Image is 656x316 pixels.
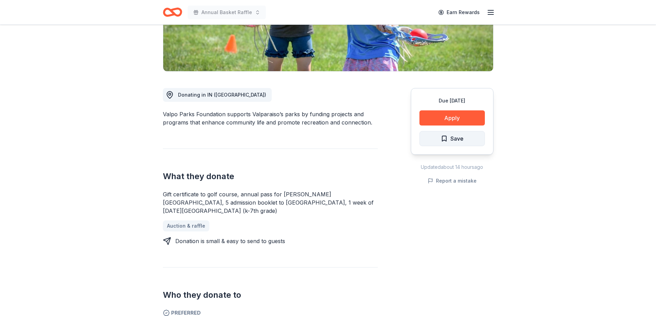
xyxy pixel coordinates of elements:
button: Annual Basket Raffle [188,6,266,19]
h2: Who they donate to [163,290,378,301]
span: Annual Basket Raffle [201,8,252,17]
h2: What they donate [163,171,378,182]
div: Updated about 14 hours ago [411,163,493,171]
button: Save [419,131,485,146]
div: Gift certificate to golf course, annual pass for [PERSON_NAME][GEOGRAPHIC_DATA], 5 admission book... [163,190,378,215]
span: Donating in IN ([GEOGRAPHIC_DATA]) [178,92,266,98]
div: Due [DATE] [419,97,485,105]
a: Auction & raffle [163,220,209,231]
div: Valpo Parks Foundation supports Valparaiso’s parks by funding projects and programs that enhance ... [163,110,378,127]
div: Donation is small & easy to send to guests [175,237,285,245]
button: Report a mistake [428,177,477,185]
a: Home [163,4,182,20]
a: Earn Rewards [434,6,484,19]
span: Save [450,134,464,143]
button: Apply [419,110,485,126]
